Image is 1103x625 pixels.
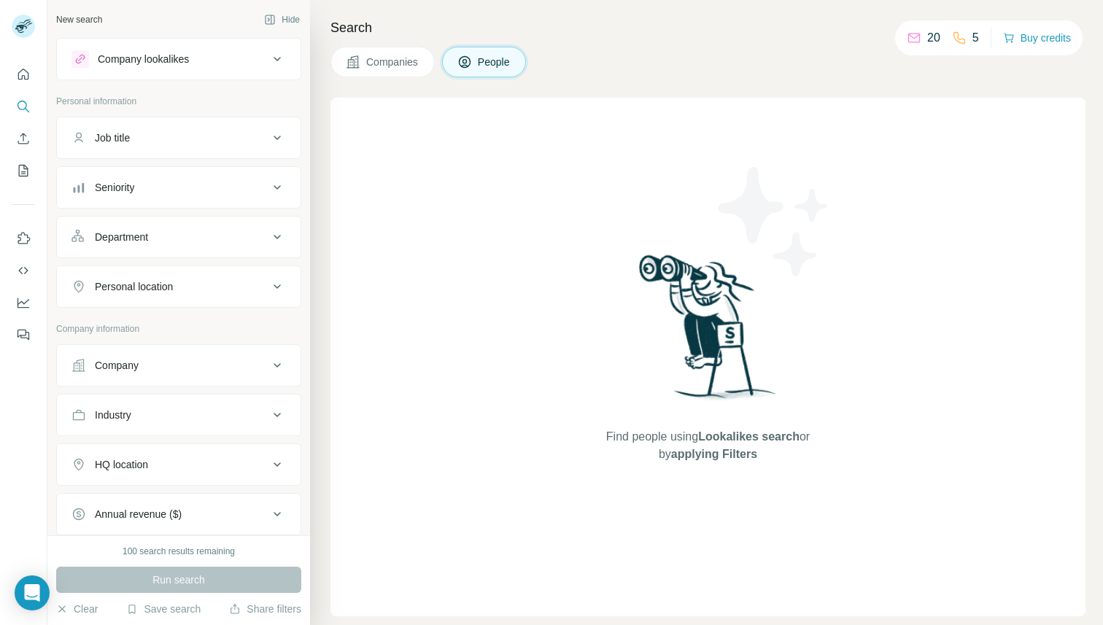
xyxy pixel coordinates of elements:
p: Personal information [56,95,301,108]
button: Use Surfe on LinkedIn [12,225,35,252]
button: Buy credits [1003,28,1071,48]
img: Surfe Illustration - Woman searching with binoculars [632,251,784,414]
h4: Search [330,18,1085,38]
span: Find people using or by [591,428,824,463]
div: Department [95,230,148,244]
div: Job title [95,131,130,145]
button: My lists [12,158,35,184]
span: People [478,55,511,69]
div: Industry [95,408,131,422]
button: Quick start [12,61,35,88]
button: Job title [57,120,301,155]
span: Lookalikes search [698,430,800,443]
button: Department [57,220,301,255]
button: Annual revenue ($) [57,497,301,532]
img: Surfe Illustration - Stars [708,156,840,287]
span: Companies [366,55,419,69]
div: Seniority [95,180,134,195]
p: 5 [972,29,979,47]
div: Company [95,358,139,373]
button: Clear [56,602,98,616]
button: HQ location [57,447,301,482]
div: Annual revenue ($) [95,507,182,521]
button: Seniority [57,170,301,205]
div: Open Intercom Messenger [15,575,50,610]
button: Enrich CSV [12,125,35,152]
div: HQ location [95,457,148,472]
p: 20 [927,29,940,47]
p: Company information [56,322,301,335]
img: Avatar [12,15,35,38]
button: Company lookalikes [57,42,301,77]
button: Share filters [229,602,301,616]
button: Personal location [57,269,301,304]
button: Feedback [12,322,35,348]
button: Industry [57,397,301,432]
button: Company [57,348,301,383]
span: applying Filters [671,448,757,460]
div: New search [56,13,102,26]
button: Hide [254,9,310,31]
div: 100 search results remaining [123,545,235,558]
button: Save search [126,602,201,616]
button: Use Surfe API [12,257,35,284]
div: Company lookalikes [98,52,189,66]
div: Personal location [95,279,173,294]
button: Dashboard [12,290,35,316]
button: Search [12,93,35,120]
